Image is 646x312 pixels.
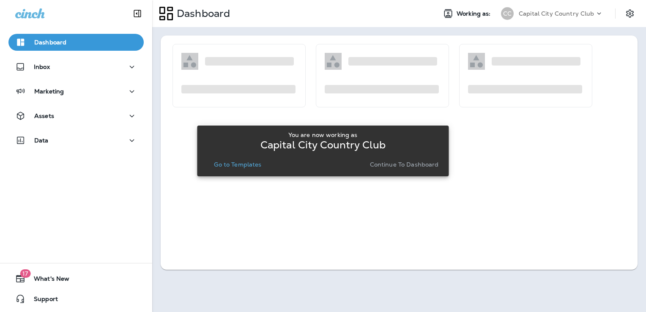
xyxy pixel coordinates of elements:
[126,5,149,22] button: Collapse Sidebar
[519,10,594,17] p: Capital City Country Club
[260,142,386,148] p: Capital City Country Club
[34,137,49,144] p: Data
[25,296,58,306] span: Support
[8,34,144,51] button: Dashboard
[214,161,261,168] p: Go to Templates
[211,159,265,170] button: Go to Templates
[8,58,144,75] button: Inbox
[34,112,54,119] p: Assets
[367,159,442,170] button: Continue to Dashboard
[20,269,30,278] span: 17
[8,132,144,149] button: Data
[457,10,493,17] span: Working as:
[370,161,439,168] p: Continue to Dashboard
[8,83,144,100] button: Marketing
[34,63,50,70] p: Inbox
[622,6,638,21] button: Settings
[25,275,69,285] span: What's New
[501,7,514,20] div: CC
[288,131,357,138] p: You are now working as
[8,107,144,124] button: Assets
[8,270,144,287] button: 17What's New
[173,7,230,20] p: Dashboard
[8,290,144,307] button: Support
[34,88,64,95] p: Marketing
[34,39,66,46] p: Dashboard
